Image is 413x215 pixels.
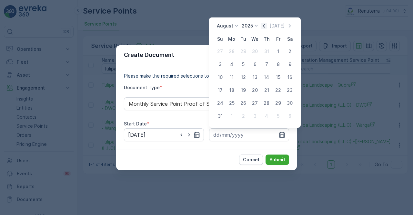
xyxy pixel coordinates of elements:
[237,33,249,45] th: Tuesday
[215,46,225,57] div: 27
[238,59,248,70] div: 5
[250,98,260,108] div: 27
[273,46,283,57] div: 1
[269,23,285,29] p: [DATE]
[261,72,272,82] div: 14
[238,72,248,82] div: 12
[217,23,233,29] p: August
[215,59,225,70] div: 3
[261,59,272,70] div: 7
[273,59,283,70] div: 8
[238,98,248,108] div: 26
[124,121,147,126] label: Start Date
[285,72,295,82] div: 16
[250,111,260,121] div: 3
[272,33,284,45] th: Friday
[249,33,261,45] th: Wednesday
[215,85,225,95] div: 17
[209,128,289,141] input: dd/mm/yyyy
[227,72,237,82] div: 11
[124,73,289,79] p: Please make the required selections to create your document.
[273,85,283,95] div: 22
[285,46,295,57] div: 2
[227,85,237,95] div: 18
[227,111,237,121] div: 1
[250,72,260,82] div: 13
[215,72,225,82] div: 10
[242,23,253,29] p: 2025
[227,98,237,108] div: 25
[284,33,296,45] th: Saturday
[261,98,272,108] div: 28
[243,156,259,163] p: Cancel
[266,155,289,165] button: Submit
[226,33,237,45] th: Monday
[273,111,283,121] div: 5
[124,50,174,59] p: Create Document
[238,111,248,121] div: 2
[285,111,295,121] div: 6
[124,85,160,90] label: Document Type
[238,46,248,57] div: 29
[250,85,260,95] div: 20
[285,59,295,70] div: 9
[124,128,204,141] input: dd/mm/yyyy
[285,85,295,95] div: 23
[214,33,226,45] th: Sunday
[285,98,295,108] div: 30
[238,85,248,95] div: 19
[250,59,260,70] div: 6
[239,155,263,165] button: Cancel
[215,111,225,121] div: 31
[261,85,272,95] div: 21
[269,156,285,163] p: Submit
[273,98,283,108] div: 29
[261,111,272,121] div: 4
[227,59,237,70] div: 4
[261,33,272,45] th: Thursday
[215,98,225,108] div: 24
[261,46,272,57] div: 31
[227,46,237,57] div: 28
[273,72,283,82] div: 15
[250,46,260,57] div: 30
